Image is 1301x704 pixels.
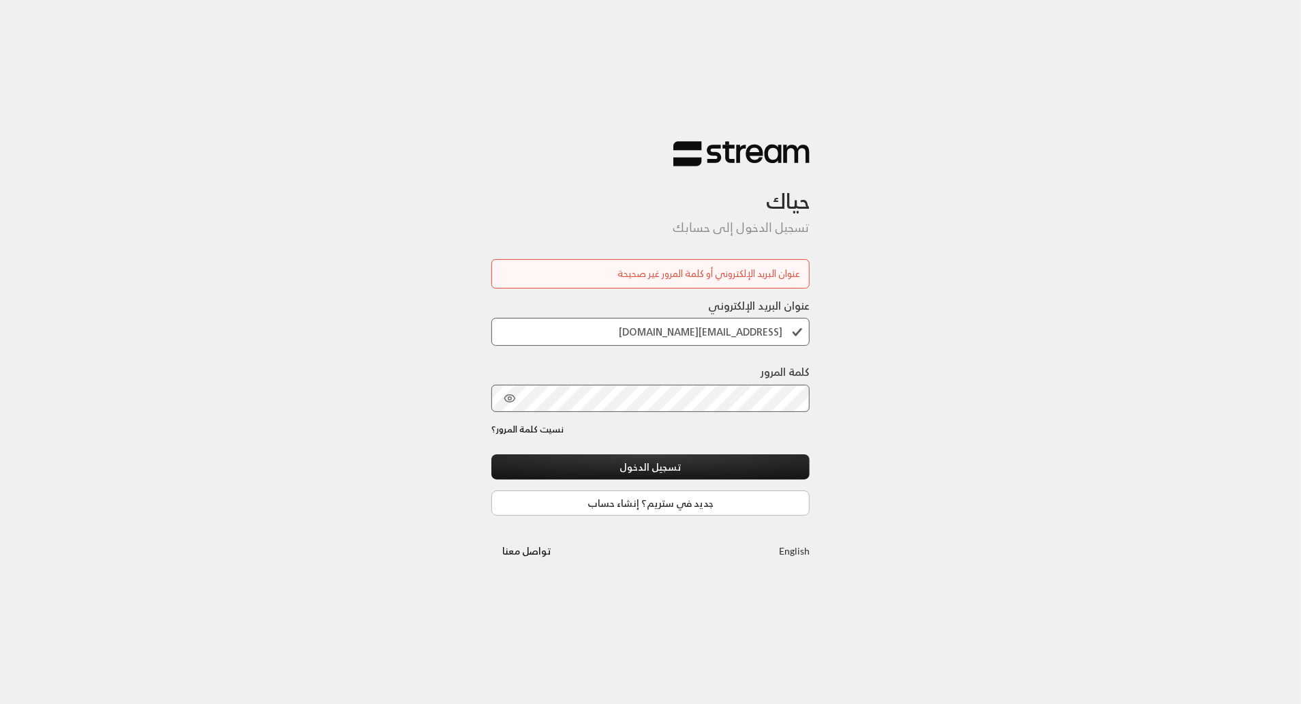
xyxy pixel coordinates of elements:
[491,423,564,437] a: نسيت كلمة المرور؟
[673,141,810,167] img: Stream Logo
[761,364,810,380] label: كلمة المرور
[779,538,810,563] a: English
[491,542,563,559] a: تواصل معنا
[491,220,810,235] h5: تسجيل الدخول إلى حسابك
[491,318,810,346] input: اكتب بريدك الإلكتروني هنا
[491,490,810,516] a: جديد في ستريم؟ إنشاء حساب
[491,538,563,563] button: تواصل معنا
[491,167,810,214] h3: حياك
[491,454,810,480] button: تسجيل الدخول
[498,387,521,410] button: toggle password visibility
[501,267,801,281] div: عنوان البريد الإلكتروني أو كلمة المرور غير صحيحة
[708,297,810,314] label: عنوان البريد الإلكتروني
